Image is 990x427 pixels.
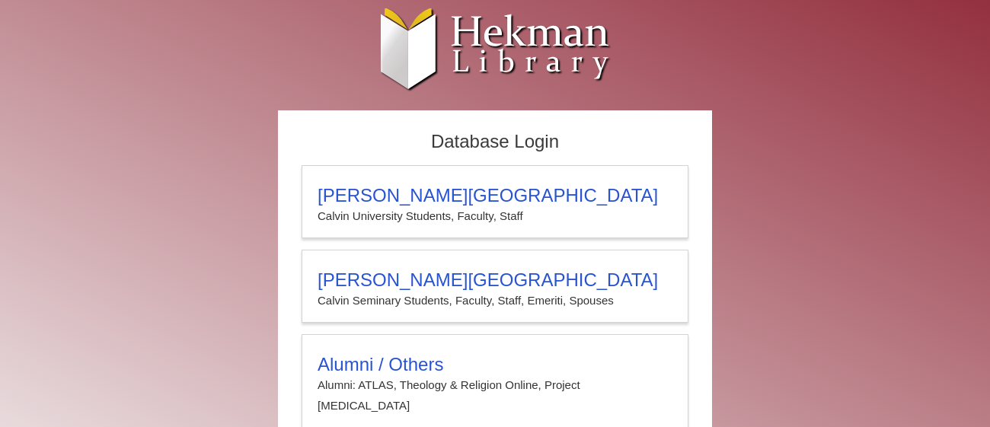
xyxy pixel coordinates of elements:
[302,250,688,323] a: [PERSON_NAME][GEOGRAPHIC_DATA]Calvin Seminary Students, Faculty, Staff, Emeriti, Spouses
[318,185,672,206] h3: [PERSON_NAME][GEOGRAPHIC_DATA]
[318,354,672,375] h3: Alumni / Others
[302,165,688,238] a: [PERSON_NAME][GEOGRAPHIC_DATA]Calvin University Students, Faculty, Staff
[318,291,672,311] p: Calvin Seminary Students, Faculty, Staff, Emeriti, Spouses
[318,269,672,291] h3: [PERSON_NAME][GEOGRAPHIC_DATA]
[318,206,672,226] p: Calvin University Students, Faculty, Staff
[318,354,672,416] summary: Alumni / OthersAlumni: ATLAS, Theology & Religion Online, Project [MEDICAL_DATA]
[318,375,672,416] p: Alumni: ATLAS, Theology & Religion Online, Project [MEDICAL_DATA]
[294,126,696,158] h2: Database Login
